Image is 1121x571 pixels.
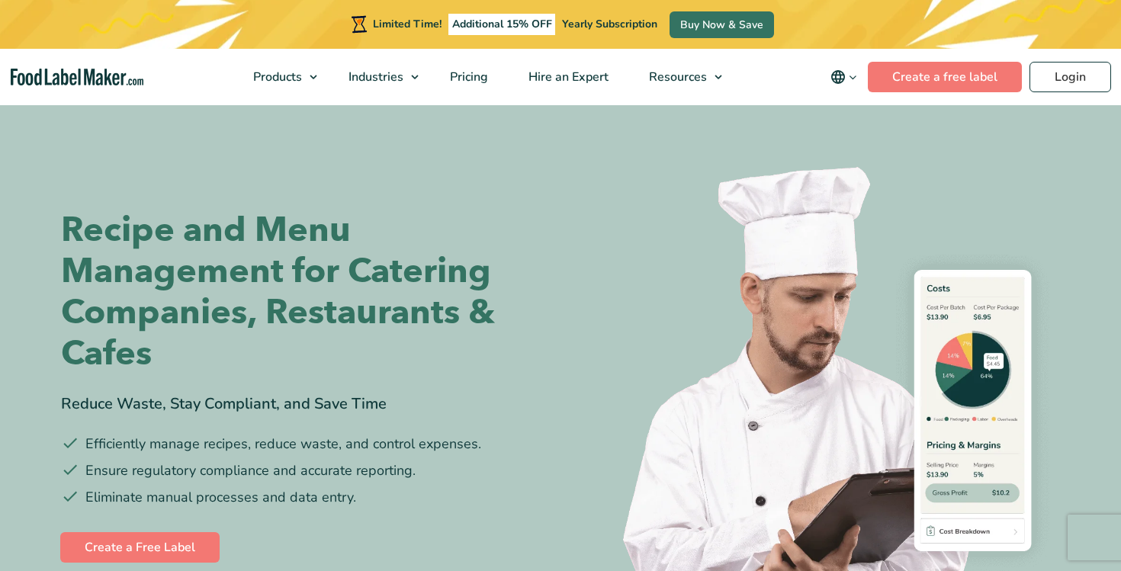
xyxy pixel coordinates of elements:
a: Products [233,49,325,105]
li: Eliminate manual processes and data entry. [61,487,549,508]
a: Resources [629,49,730,105]
a: Industries [329,49,426,105]
span: Hire an Expert [524,69,610,85]
a: Create a free label [868,62,1022,92]
span: Additional 15% OFF [448,14,556,35]
span: Yearly Subscription [562,17,657,31]
span: Industries [344,69,405,85]
a: Hire an Expert [509,49,625,105]
span: Resources [644,69,708,85]
div: Reduce Waste, Stay Compliant, and Save Time [61,393,549,415]
span: Limited Time! [373,17,442,31]
span: Products [249,69,304,85]
h1: Recipe and Menu Management for Catering Companies, Restaurants & Cafes [61,210,549,374]
a: Create a Free Label [60,532,220,563]
a: Pricing [430,49,505,105]
span: Pricing [445,69,490,85]
a: Login [1029,62,1111,92]
a: Buy Now & Save [670,11,774,38]
li: Efficiently manage recipes, reduce waste, and control expenses. [61,434,549,454]
li: Ensure regulatory compliance and accurate reporting. [61,460,549,481]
